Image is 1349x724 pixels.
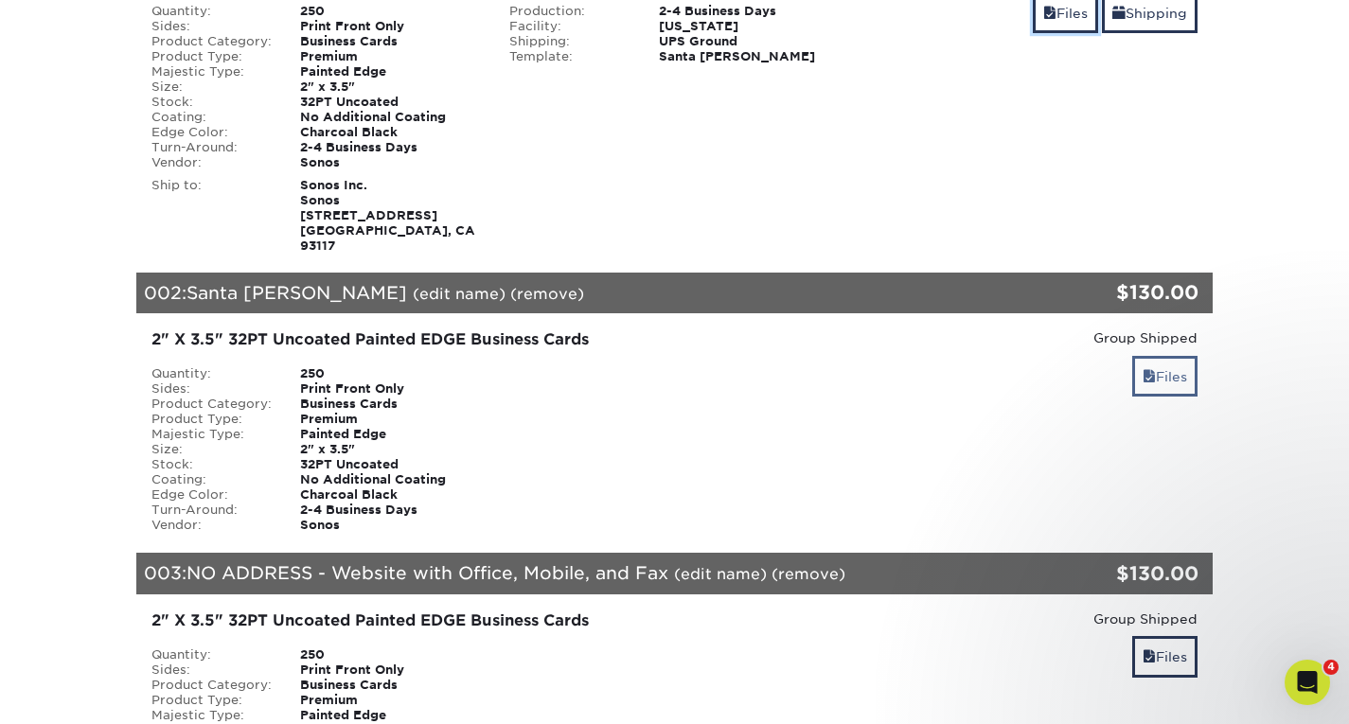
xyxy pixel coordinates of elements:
div: Sonos [286,518,495,533]
div: Majestic Type: [137,64,287,79]
div: Product Type: [137,693,287,708]
span: files [1143,649,1156,664]
a: Files [1132,636,1198,677]
div: 250 [286,647,495,662]
div: Quantity: [137,4,287,19]
div: Ship to: [137,178,287,254]
div: Vendor: [137,155,287,170]
div: Print Front Only [286,662,495,678]
span: NO ADDRESS - Website with Office, Mobile, and Fax [186,562,668,583]
div: 32PT Uncoated [286,95,495,110]
div: 2" X 3.5" 32PT Uncoated Painted EDGE Business Cards [151,609,840,632]
div: Business Cards [286,678,495,693]
div: 250 [286,366,495,381]
div: Business Cards [286,397,495,412]
a: (remove) [510,285,584,303]
div: Painted Edge [286,708,495,723]
iframe: Intercom live chat [1285,660,1330,705]
div: $130.00 [1034,559,1199,588]
div: Quantity: [137,366,287,381]
div: Production: [495,4,645,19]
div: Charcoal Black [286,487,495,503]
div: 2-4 Business Days [286,503,495,518]
div: Print Front Only [286,19,495,34]
div: Sides: [137,381,287,397]
div: [US_STATE] [645,19,854,34]
div: Size: [137,79,287,95]
div: Sonos [286,155,495,170]
div: Charcoal Black [286,125,495,140]
div: Shipping: [495,34,645,49]
div: Group Shipped [868,609,1198,628]
div: Edge Color: [137,487,287,503]
div: Business Cards [286,34,495,49]
div: Majestic Type: [137,708,287,723]
div: Painted Edge [286,427,495,442]
a: (edit name) [413,285,506,303]
div: 32PT Uncoated [286,457,495,472]
div: Sides: [137,19,287,34]
a: (remove) [772,565,845,583]
div: Premium [286,49,495,64]
div: Majestic Type: [137,427,287,442]
div: Product Type: [137,412,287,427]
div: 2-4 Business Days [645,4,854,19]
div: Sides: [137,662,287,678]
div: Turn-Around: [137,503,287,518]
strong: Sonos Inc. Sonos [STREET_ADDRESS] [GEOGRAPHIC_DATA], CA 93117 [300,178,475,253]
div: Size: [137,442,287,457]
div: Premium [286,412,495,427]
div: 2" x 3.5" [286,442,495,457]
div: Facility: [495,19,645,34]
div: 003: [136,553,1034,594]
span: files [1143,369,1156,384]
div: Print Front Only [286,381,495,397]
span: shipping [1112,6,1126,21]
div: Group Shipped [868,328,1198,347]
div: 002: [136,273,1034,314]
div: Quantity: [137,647,287,662]
div: 250 [286,4,495,19]
div: Product Type: [137,49,287,64]
a: Files [1132,356,1198,397]
div: Product Category: [137,397,287,412]
div: Edge Color: [137,125,287,140]
div: No Additional Coating [286,110,495,125]
div: 2" x 3.5" [286,79,495,95]
div: Stock: [137,457,287,472]
div: Coating: [137,472,287,487]
div: Vendor: [137,518,287,533]
div: Stock: [137,95,287,110]
span: files [1043,6,1056,21]
span: Santa [PERSON_NAME] [186,282,407,303]
span: 4 [1323,660,1339,675]
div: Template: [495,49,645,64]
div: 2-4 Business Days [286,140,495,155]
div: UPS Ground [645,34,854,49]
div: Premium [286,693,495,708]
div: No Additional Coating [286,472,495,487]
div: Product Category: [137,34,287,49]
div: Turn-Around: [137,140,287,155]
div: Product Category: [137,678,287,693]
div: Painted Edge [286,64,495,79]
a: (edit name) [674,565,767,583]
div: Coating: [137,110,287,125]
div: $130.00 [1034,278,1199,307]
div: Santa [PERSON_NAME] [645,49,854,64]
div: 2" X 3.5" 32PT Uncoated Painted EDGE Business Cards [151,328,840,351]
